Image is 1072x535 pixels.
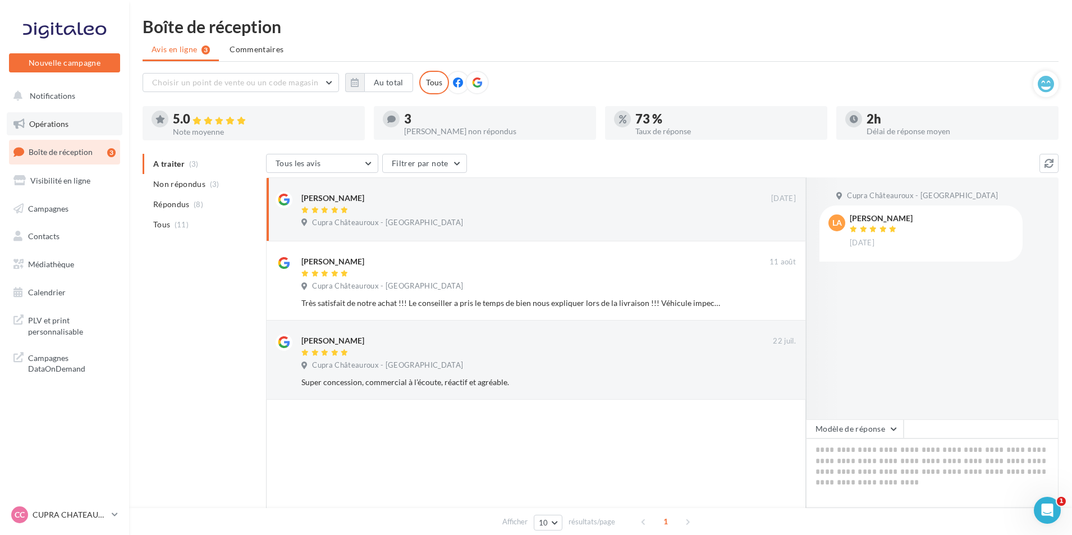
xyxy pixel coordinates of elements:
[28,259,74,269] span: Médiathèque
[539,518,548,527] span: 10
[1034,497,1061,524] iframe: Intercom live chat
[9,504,120,525] a: CC CUPRA CHATEAUROUX
[230,44,283,55] span: Commentaires
[312,281,463,291] span: Cupra Châteauroux - [GEOGRAPHIC_DATA]
[143,18,1059,35] div: Boîte de réception
[153,219,170,230] span: Tous
[635,127,818,135] div: Taux de réponse
[382,154,467,173] button: Filtrer par note
[301,193,364,204] div: [PERSON_NAME]
[534,515,562,531] button: 10
[7,308,122,341] a: PLV et print personnalisable
[28,313,116,337] span: PLV et print personnalisable
[152,77,318,87] span: Choisir un point de vente ou un code magasin
[153,199,190,210] span: Répondus
[502,516,528,527] span: Afficher
[7,281,122,304] a: Calendrier
[107,148,116,157] div: 3
[847,191,998,201] span: Cupra Châteauroux - [GEOGRAPHIC_DATA]
[7,253,122,276] a: Médiathèque
[404,127,587,135] div: [PERSON_NAME] non répondus
[9,53,120,72] button: Nouvelle campagne
[850,214,913,222] div: [PERSON_NAME]
[266,154,378,173] button: Tous les avis
[850,238,874,248] span: [DATE]
[364,73,413,92] button: Au total
[173,113,356,126] div: 5.0
[832,217,842,228] span: LA
[7,112,122,136] a: Opérations
[153,179,205,190] span: Non répondus
[33,509,107,520] p: CUPRA CHATEAUROUX
[7,140,122,164] a: Boîte de réception3
[1057,497,1066,506] span: 1
[867,113,1050,125] div: 2h
[7,346,122,379] a: Campagnes DataOnDemand
[345,73,413,92] button: Au total
[276,158,321,168] span: Tous les avis
[7,225,122,248] a: Contacts
[30,91,75,100] span: Notifications
[15,509,25,520] span: CC
[175,220,189,229] span: (11)
[569,516,615,527] span: résultats/page
[771,194,796,204] span: [DATE]
[769,257,796,267] span: 11 août
[301,298,723,309] div: Très satisfait de notre achat !!! Le conseiller a pris le temps de bien nous expliquer lors de la...
[419,71,449,94] div: Tous
[210,180,219,189] span: (3)
[194,200,203,209] span: (8)
[7,197,122,221] a: Campagnes
[7,84,118,108] button: Notifications
[312,360,463,371] span: Cupra Châteauroux - [GEOGRAPHIC_DATA]
[635,113,818,125] div: 73 %
[7,169,122,193] a: Visibilité en ligne
[30,176,90,185] span: Visibilité en ligne
[312,218,463,228] span: Cupra Châteauroux - [GEOGRAPHIC_DATA]
[29,119,68,129] span: Opérations
[28,231,59,241] span: Contacts
[301,256,364,267] div: [PERSON_NAME]
[28,287,66,297] span: Calendrier
[301,377,723,388] div: Super concession, commercial à l’écoute, réactif et agréable.
[28,350,116,374] span: Campagnes DataOnDemand
[28,203,68,213] span: Campagnes
[404,113,587,125] div: 3
[657,513,675,531] span: 1
[29,147,93,157] span: Boîte de réception
[773,336,796,346] span: 22 juil.
[143,73,339,92] button: Choisir un point de vente ou un code magasin
[173,128,356,136] div: Note moyenne
[867,127,1050,135] div: Délai de réponse moyen
[301,335,364,346] div: [PERSON_NAME]
[806,419,904,438] button: Modèle de réponse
